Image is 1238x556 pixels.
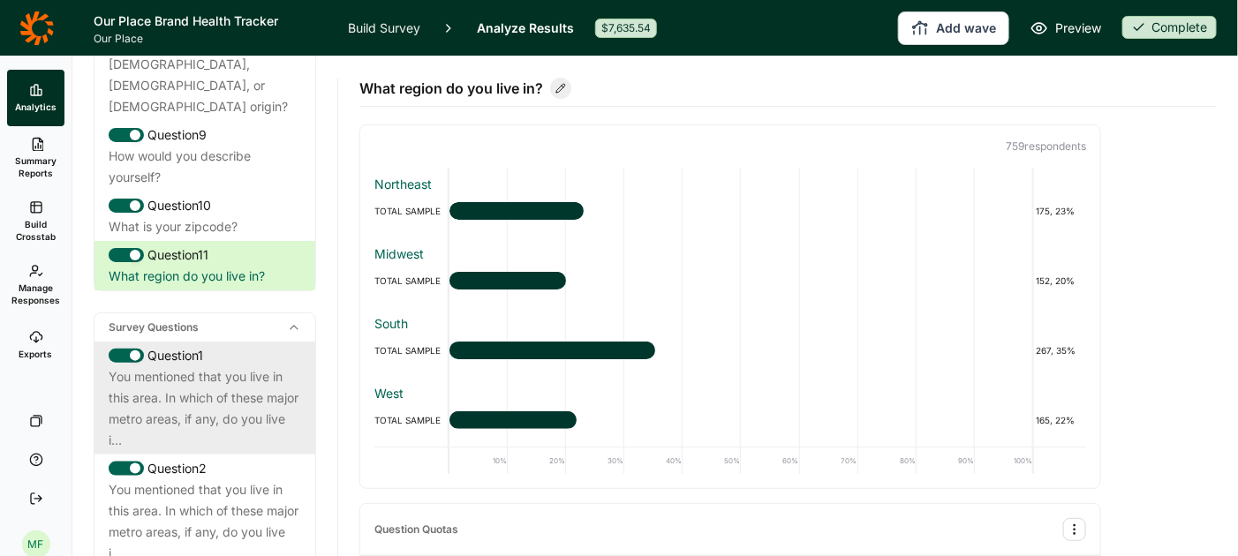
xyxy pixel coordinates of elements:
div: 175, 23% [1033,200,1086,222]
span: Preview [1055,18,1101,39]
div: Question 10 [109,195,301,216]
p: 759 respondent s [374,139,1086,154]
div: Are you of [DEMOGRAPHIC_DATA], [DEMOGRAPHIC_DATA], or [DEMOGRAPHIC_DATA] origin? [109,33,301,117]
a: Analytics [7,70,64,126]
a: Preview [1030,18,1101,39]
div: 20% [508,447,566,474]
div: Complete [1122,16,1217,39]
span: What region do you live in? [359,78,543,99]
div: You mentioned that you live in this area. In which of these major metro areas, if any, do you liv... [109,366,301,451]
div: TOTAL SAMPLE [374,340,449,361]
div: Midwest [374,245,1086,263]
div: TOTAL SAMPLE [374,270,449,291]
div: 165, 22% [1033,409,1086,431]
div: Question 11 [109,244,301,266]
div: 80% [858,447,917,474]
div: 267, 35% [1033,340,1086,361]
button: Add wave [898,11,1009,45]
span: Build Crosstab [14,218,57,243]
div: TOTAL SAMPLE [374,200,449,222]
div: TOTAL SAMPLE [374,409,449,431]
span: Our Place [94,32,327,46]
div: 10% [449,447,508,474]
div: Northeast [374,176,1086,193]
div: 60% [741,447,799,474]
div: West [374,385,1086,402]
div: Question 2 [109,458,301,479]
span: Analytics [15,101,57,113]
div: Question 1 [109,345,301,366]
div: 30% [566,447,624,474]
div: 70% [800,447,858,474]
div: $7,635.54 [595,19,657,38]
div: 90% [917,447,975,474]
span: Manage Responses [11,282,60,306]
a: Exports [7,317,64,373]
div: Survey Questions [94,313,315,342]
div: What region do you live in? [109,266,301,287]
div: Question Quotas [374,522,458,537]
div: What is your zipcode? [109,216,301,237]
span: Exports [19,348,53,360]
button: Complete [1122,16,1217,41]
button: Quota Options [1063,518,1086,541]
h1: Our Place Brand Health Tracker [94,11,327,32]
div: 40% [624,447,683,474]
div: How would you describe yourself? [109,146,301,188]
div: South [374,315,1086,333]
a: Summary Reports [7,126,64,190]
div: Question 9 [109,124,301,146]
div: 152, 20% [1033,270,1086,291]
a: Build Crosstab [7,190,64,253]
div: 50% [683,447,741,474]
a: Manage Responses [7,253,64,317]
span: Summary Reports [14,154,57,179]
div: 100% [975,447,1033,474]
